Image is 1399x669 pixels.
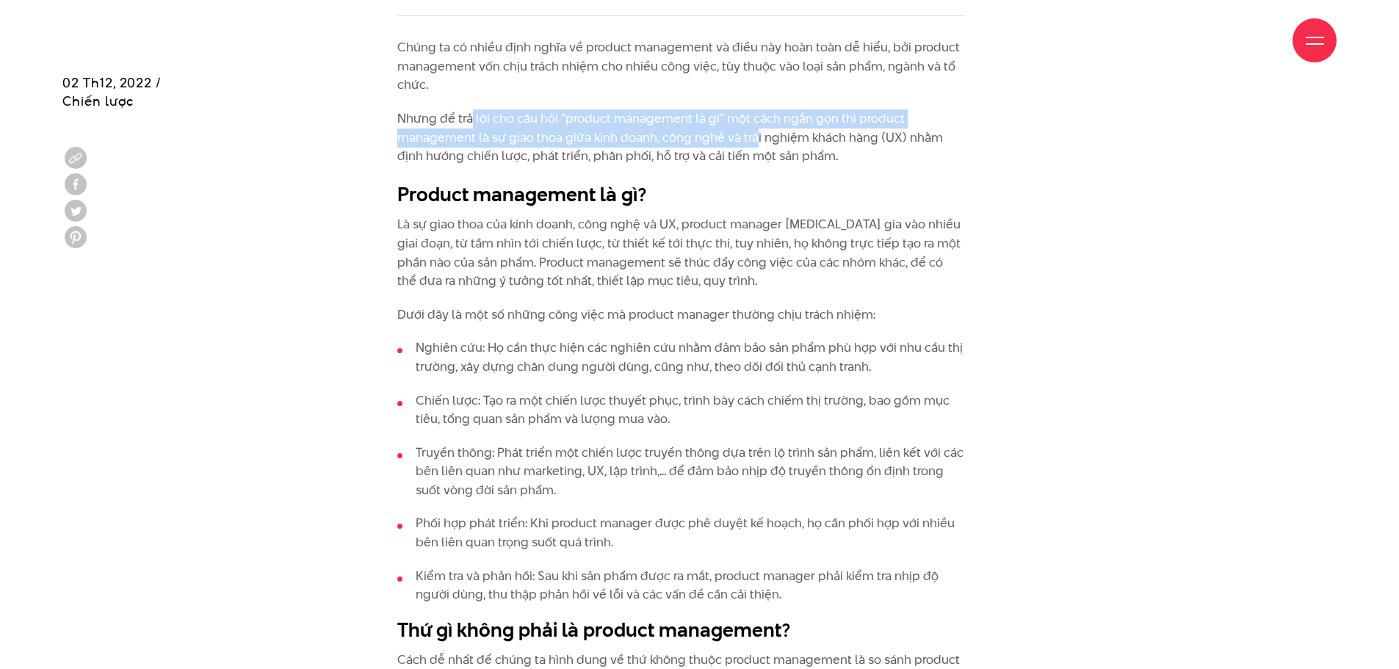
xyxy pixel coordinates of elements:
h2: Thứ gì không phải là product management? [397,616,965,644]
p: Dưới đây là một số những công việc mà product manager thường chịu trách nhiệm: [397,305,965,325]
li: Chiến lược: Tạo ra một chiến lược thuyết phục, trình bày cách chiếm thị trường, bao gồm mục tiêu,... [397,391,965,429]
li: Nghiên cứu: Họ cần thực hiện các nghiên cứu nhằm đảm bảo sản phẩm phù hợp với nhu cầu thị trường,... [397,339,965,376]
p: Nhưng để trả lời cho câu hỏi “product management là gì” một cách ngắn gọn thì product management ... [397,109,965,166]
span: 02 Th12, 2022 / Chiến lược [62,73,162,110]
li: Phối hợp phát triển: Khi product manager được phê duyệt kế hoạch, họ cần phối hợp với nhiều bên l... [397,514,965,552]
h2: Product management là gì? [397,181,965,209]
li: Truyền thông: Phát triển một chiến lược truyền thông dựa trên lộ trình sản phẩm, liên kết với các... [397,444,965,500]
li: Kiểm tra và phản hồi: Sau khi sản phẩm được ra mắt, product manager phải kiểm tra nhịp độ người d... [397,567,965,604]
p: Là sự giao thoa của kinh doanh, công nghệ và UX, product manager [MEDICAL_DATA] gia vào nhiều gia... [397,215,965,290]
